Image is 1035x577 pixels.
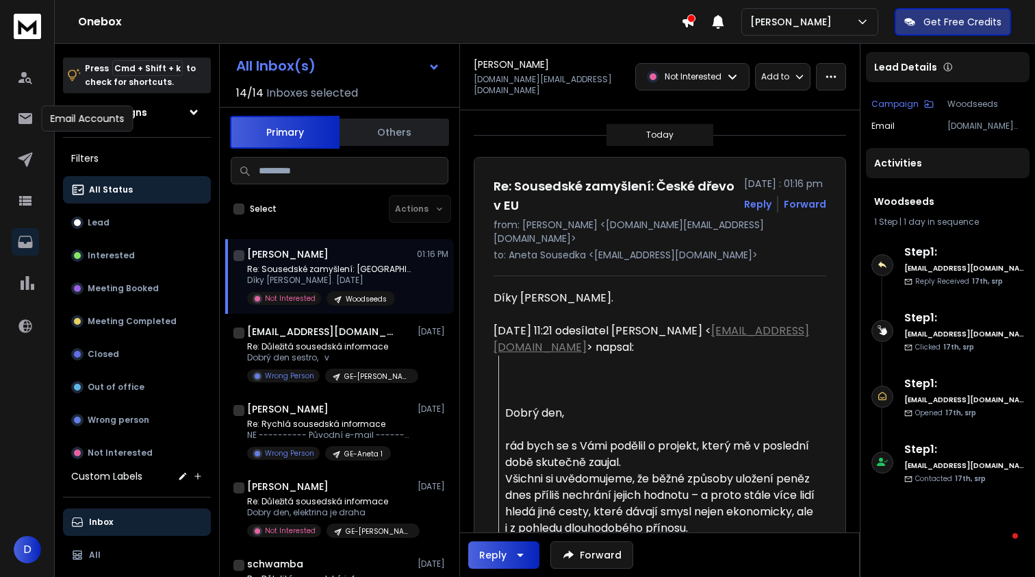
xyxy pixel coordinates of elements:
[904,461,1024,471] h6: [EMAIL_ADDRESS][DOMAIN_NAME]
[230,116,340,149] button: Primary
[63,541,211,569] button: All
[904,376,1024,392] h6: Step 1 :
[247,247,329,261] h1: [PERSON_NAME]
[784,197,826,211] div: Forward
[42,106,133,132] div: Email Accounts
[874,195,1021,208] h1: Woodseeds
[915,276,1003,286] p: Reply Received
[247,496,411,507] p: Re: Důležitá sousedská informace
[915,474,986,484] p: Contacted
[646,130,674,140] p: Today
[947,121,1024,132] p: [DOMAIN_NAME][EMAIL_ADDRESS][DOMAIN_NAME]
[346,526,411,537] p: GE-[PERSON_NAME] 1
[63,99,211,126] button: All Campaigns
[505,438,815,471] div: rád bych se s Vámi podělil o projekt, který mě v poslední době skutečně zaujal.
[750,15,837,29] p: [PERSON_NAME]
[88,316,177,327] p: Meeting Completed
[85,62,196,89] p: Press to check for shortcuts.
[494,290,815,306] div: Díky [PERSON_NAME].
[904,310,1024,326] h6: Step 1 :
[761,71,789,82] p: Add to
[236,59,316,73] h1: All Inbox(s)
[71,469,142,483] h3: Custom Labels
[247,480,329,493] h1: [PERSON_NAME]
[88,283,159,294] p: Meeting Booked
[89,184,133,195] p: All Status
[744,197,771,211] button: Reply
[955,474,986,484] span: 17th, srp
[943,342,974,352] span: 17th, srp
[88,382,144,393] p: Out of office
[474,58,549,71] h1: [PERSON_NAME]
[474,74,627,96] p: [DOMAIN_NAME][EMAIL_ADDRESS][DOMAIN_NAME]
[88,349,119,360] p: Closed
[418,326,448,337] p: [DATE]
[985,530,1018,563] iframe: Intercom live chat
[89,550,101,561] p: All
[417,249,448,260] p: 01:16 PM
[468,541,539,569] button: Reply
[63,308,211,335] button: Meeting Completed
[265,293,316,304] p: Not Interested
[265,526,316,536] p: Not Interested
[494,177,736,215] h1: Re: Sousedské zamyšlení: České dřevo v EU
[874,60,937,74] p: Lead Details
[871,99,934,110] button: Campaign
[479,548,507,562] div: Reply
[494,248,826,262] p: to: Aneta Sousedka <[EMAIL_ADDRESS][DOMAIN_NAME]>
[904,441,1024,458] h6: Step 1 :
[88,217,110,228] p: Lead
[247,402,329,416] h1: [PERSON_NAME]
[494,323,809,355] a: [EMAIL_ADDRESS][DOMAIN_NAME]
[505,405,815,421] div: Dobrý den,
[63,149,211,168] h3: Filters
[418,558,448,569] p: [DATE]
[866,148,1030,178] div: Activities
[344,371,410,382] p: GE-[PERSON_NAME] 1
[874,217,1021,228] div: |
[904,395,1024,405] h6: [EMAIL_ADDRESS][DOMAIN_NAME]
[63,209,211,236] button: Lead
[112,60,183,76] span: Cmd + Shift + k
[247,507,411,518] p: Dobry den, elektrina je draha
[266,85,358,101] h3: Inboxes selected
[247,264,411,275] p: Re: Sousedské zamyšlení: [GEOGRAPHIC_DATA]
[895,8,1011,36] button: Get Free Credits
[250,204,277,214] label: Select
[494,323,815,356] div: [DATE] 11:21 odesílatel [PERSON_NAME] < > napsal:
[247,430,411,441] p: NE ---------- Původní e-mail ----------
[871,121,895,132] p: Email
[346,294,387,304] p: Woodseeds
[247,341,411,352] p: Re: Důležitá sousedská informace
[494,218,826,245] p: from: [PERSON_NAME] <[DOMAIN_NAME][EMAIL_ADDRESS][DOMAIN_NAME]>
[63,439,211,467] button: Not Interested
[89,517,113,528] p: Inbox
[63,373,211,401] button: Out of office
[418,404,448,415] p: [DATE]
[63,508,211,536] button: Inbox
[947,99,1024,110] p: Woodseeds
[550,541,633,569] button: Forward
[665,71,721,82] p: Not Interested
[904,216,979,228] span: 1 day in sequence
[247,325,398,339] h1: [EMAIL_ADDRESS][DOMAIN_NAME]
[247,557,303,571] h1: schwamba
[78,14,681,30] h1: Onebox
[63,275,211,302] button: Meeting Booked
[972,276,1003,286] span: 17th, srp
[63,406,211,434] button: Wrong person
[247,275,411,286] p: Díky [PERSON_NAME]. [DATE]
[225,52,451,79] button: All Inbox(s)
[915,342,974,352] p: Clicked
[904,244,1024,260] h6: Step 1 :
[871,99,919,110] p: Campaign
[923,15,1001,29] p: Get Free Credits
[236,85,264,101] span: 14 / 14
[904,263,1024,273] h6: [EMAIL_ADDRESS][DOMAIN_NAME]
[14,536,41,563] button: D
[418,481,448,492] p: [DATE]
[63,176,211,204] button: All Status
[904,329,1024,339] h6: [EMAIL_ADDRESS][DOMAIN_NAME]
